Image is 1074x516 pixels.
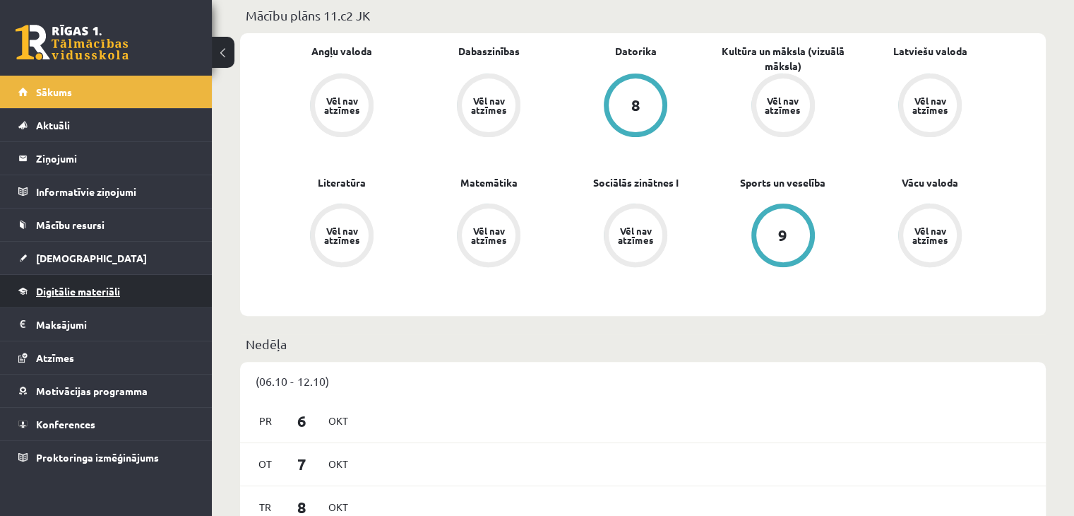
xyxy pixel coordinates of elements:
[36,175,194,208] legend: Informatīvie ziņojumi
[322,96,362,115] div: Vēl nav atzīmes
[562,74,709,140] a: 8
[36,351,74,364] span: Atzīmes
[18,408,194,440] a: Konferences
[36,451,159,464] span: Proktoringa izmēģinājums
[18,341,194,374] a: Atzīmes
[18,109,194,141] a: Aktuāli
[763,96,803,115] div: Vēl nav atzīmes
[778,228,787,243] div: 9
[18,375,194,407] a: Motivācijas programma
[18,209,194,241] a: Mācību resursi
[415,74,562,140] a: Vēl nav atzīmes
[36,308,194,341] legend: Maksājumi
[36,86,72,98] span: Sākums
[415,204,562,270] a: Vēl nav atzīmes
[251,410,280,432] span: Pr
[18,76,194,108] a: Sākums
[18,275,194,307] a: Digitālie materiāli
[460,175,518,190] a: Matemātika
[469,226,508,245] div: Vēl nav atzīmes
[710,204,857,270] a: 9
[615,44,657,59] a: Datorika
[36,385,148,397] span: Motivācijas programma
[323,453,353,475] span: Okt
[36,285,120,298] span: Digitālie materiāli
[616,226,655,245] div: Vēl nav atzīmes
[36,142,194,175] legend: Ziņojumi
[311,44,372,59] a: Angļu valoda
[36,252,147,264] span: [DEMOGRAPHIC_DATA]
[322,226,362,245] div: Vēl nav atzīmes
[857,204,1003,270] a: Vēl nav atzīmes
[910,96,950,115] div: Vēl nav atzīmes
[36,418,95,430] span: Konferences
[268,74,415,140] a: Vēl nav atzīmes
[593,175,679,190] a: Sociālās zinātnes I
[902,175,958,190] a: Vācu valoda
[562,204,709,270] a: Vēl nav atzīmes
[18,242,194,274] a: [DEMOGRAPHIC_DATA]
[893,44,967,59] a: Latviešu valoda
[710,74,857,140] a: Vēl nav atzīmes
[16,25,129,60] a: Rīgas 1. Tālmācības vidusskola
[910,226,950,245] div: Vēl nav atzīmes
[18,308,194,341] a: Maksājumi
[36,119,70,131] span: Aktuāli
[240,362,1046,400] div: (06.10 - 12.10)
[36,218,105,231] span: Mācību resursi
[458,44,520,59] a: Dabaszinības
[857,74,1003,140] a: Vēl nav atzīmes
[280,409,324,433] span: 6
[631,98,640,113] div: 8
[469,96,508,115] div: Vēl nav atzīmes
[18,175,194,208] a: Informatīvie ziņojumi
[251,453,280,475] span: Ot
[268,204,415,270] a: Vēl nav atzīmes
[318,175,366,190] a: Literatūra
[710,44,857,74] a: Kultūra un māksla (vizuālā māksla)
[246,6,1040,25] p: Mācību plāns 11.c2 JK
[323,410,353,432] span: Okt
[18,441,194,474] a: Proktoringa izmēģinājums
[280,452,324,476] span: 7
[246,334,1040,353] p: Nedēļa
[740,175,825,190] a: Sports un veselība
[18,142,194,175] a: Ziņojumi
